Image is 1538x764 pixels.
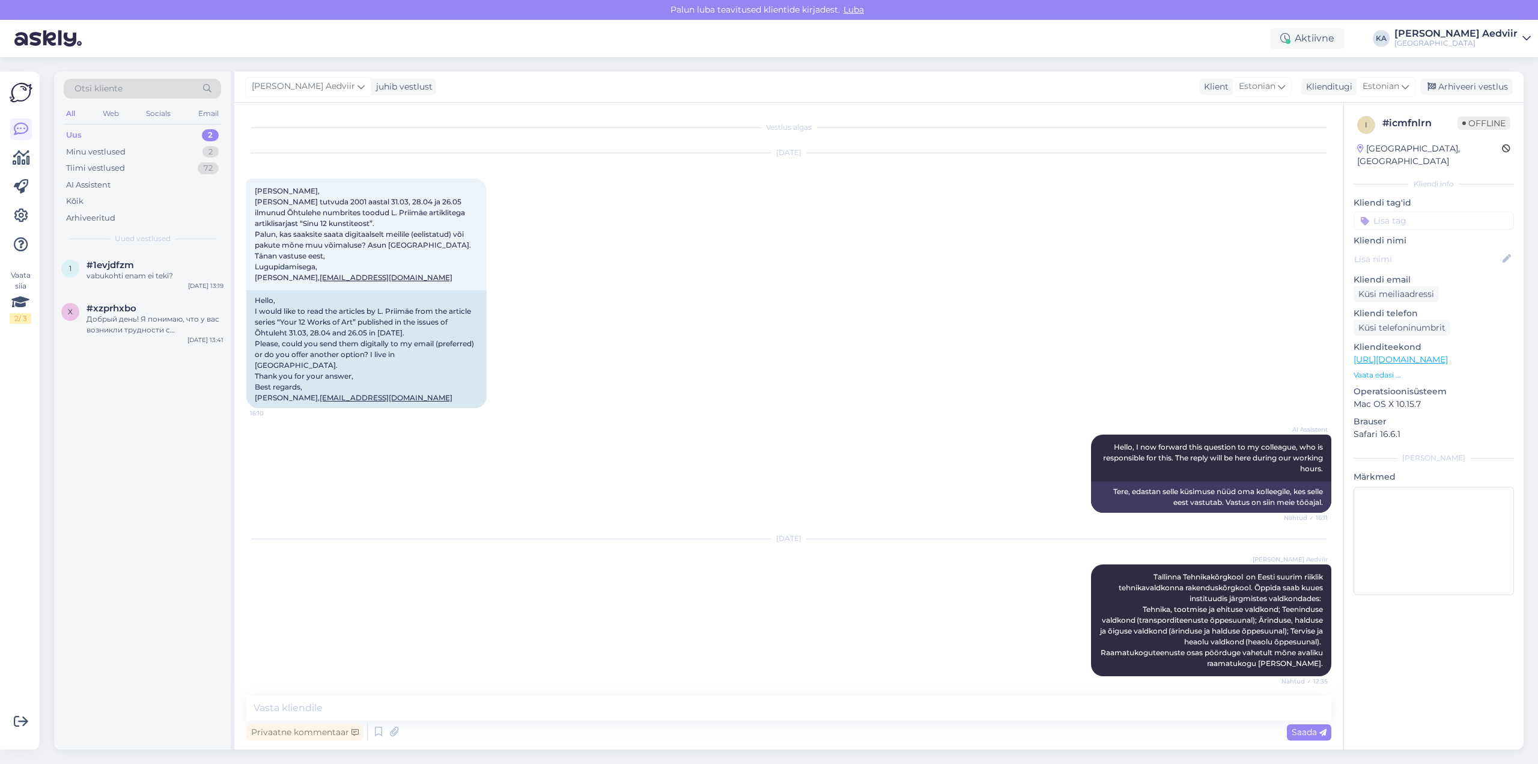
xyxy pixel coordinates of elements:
div: Küsi telefoninumbrit [1354,320,1450,336]
input: Lisa tag [1354,212,1514,230]
p: Kliendi email [1354,274,1514,286]
a: [EMAIL_ADDRESS][DOMAIN_NAME] [320,393,452,402]
span: Nähtud ✓ 12:35 [1281,677,1328,686]
div: Arhiveeri vestlus [1420,79,1513,95]
div: All [64,106,78,121]
div: [DATE] [246,533,1331,544]
div: Socials [144,106,173,121]
a: [URL][DOMAIN_NAME] [1354,354,1448,365]
span: [PERSON_NAME] Aedviir [252,80,355,93]
span: AI Assistent [1283,425,1328,434]
div: [DATE] 13:41 [187,335,223,344]
img: Askly Logo [10,81,32,104]
div: Klienditugi [1301,81,1352,93]
div: Vaata siia [10,270,31,324]
span: Estonian [1363,80,1399,93]
p: Märkmed [1354,471,1514,483]
div: Web [100,106,121,121]
a: [PERSON_NAME] Aedviir[GEOGRAPHIC_DATA] [1394,29,1531,48]
div: # icmfnlrn [1382,116,1457,130]
div: 2 / 3 [10,313,31,324]
div: Küsi meiliaadressi [1354,286,1439,302]
span: 1 [69,264,71,273]
div: [DATE] 13:19 [188,281,223,290]
div: AI Assistent [66,179,111,191]
div: Hello, I would like to read the articles by L. Priimäe from the article series “Your 12 Works of ... [246,290,487,408]
span: Saada [1292,727,1327,738]
span: Tallinna Tehnikakõrgkool on Eesti suurim riiklik tehnikavaldkonna rakenduskõrgkool. Õppida saab k... [1100,572,1325,668]
p: Vaata edasi ... [1354,370,1514,380]
div: Minu vestlused [66,146,126,158]
p: Operatsioonisüsteem [1354,385,1514,398]
span: [PERSON_NAME] Aedviir [1253,555,1328,564]
div: Tere, edastan selle küsimuse nüüd oma kolleegile, kes selle eest vastutab. Vastus on siin meie tö... [1091,481,1331,513]
p: Kliendi telefon [1354,307,1514,320]
p: Safari 16.6.1 [1354,428,1514,441]
div: [PERSON_NAME] [1354,453,1514,463]
div: Aktiivne [1271,28,1344,49]
span: #xzprhxbo [87,303,136,314]
div: Arhiveeritud [66,212,115,224]
span: Nähtud ✓ 16:11 [1283,513,1328,522]
a: [EMAIL_ADDRESS][DOMAIN_NAME] [320,273,452,282]
div: KA [1373,30,1390,47]
p: Kliendi tag'id [1354,197,1514,209]
div: Klient [1199,81,1229,93]
span: #1evjdfzm [87,260,134,270]
div: Vestlus algas [246,122,1331,133]
div: Uus [66,129,82,141]
span: Luba [840,4,868,15]
div: Email [196,106,221,121]
span: [PERSON_NAME], [PERSON_NAME] tutvuda 2001 aastal 31.03, 28.04 ja 26.05 ilmunud Õhtulehe numbrites... [255,186,471,282]
span: Estonian [1239,80,1275,93]
div: 2 [202,146,219,158]
p: Kliendi nimi [1354,234,1514,247]
p: Mac OS X 10.15.7 [1354,398,1514,411]
p: Brauser [1354,415,1514,428]
span: Uued vestlused [115,233,171,244]
div: 72 [198,162,219,174]
div: Kõik [66,195,84,207]
div: [GEOGRAPHIC_DATA] [1394,38,1518,48]
span: Hello, I now forward this question to my colleague, who is responsible for this. The reply will b... [1103,442,1325,473]
input: Lisa nimi [1354,252,1500,266]
div: juhib vestlust [371,81,433,93]
div: vabukohti enam ei teki? [87,270,223,281]
div: [DATE] [246,147,1331,158]
div: Tiimi vestlused [66,162,125,174]
span: x [68,307,73,316]
div: Kliendi info [1354,179,1514,189]
p: Klienditeekond [1354,341,1514,353]
div: Privaatne kommentaar [246,724,363,741]
span: 16:10 [250,409,295,418]
div: Добрый день! Я понимаю, что у вас возникли трудности с регистрацией на курсы. Для решения этой пр... [87,314,223,335]
div: [GEOGRAPHIC_DATA], [GEOGRAPHIC_DATA] [1357,142,1502,168]
div: 2 [202,129,219,141]
span: Offline [1457,117,1510,130]
div: [PERSON_NAME] Aedviir [1394,29,1518,38]
span: i [1365,120,1367,129]
span: Otsi kliente [74,82,123,95]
